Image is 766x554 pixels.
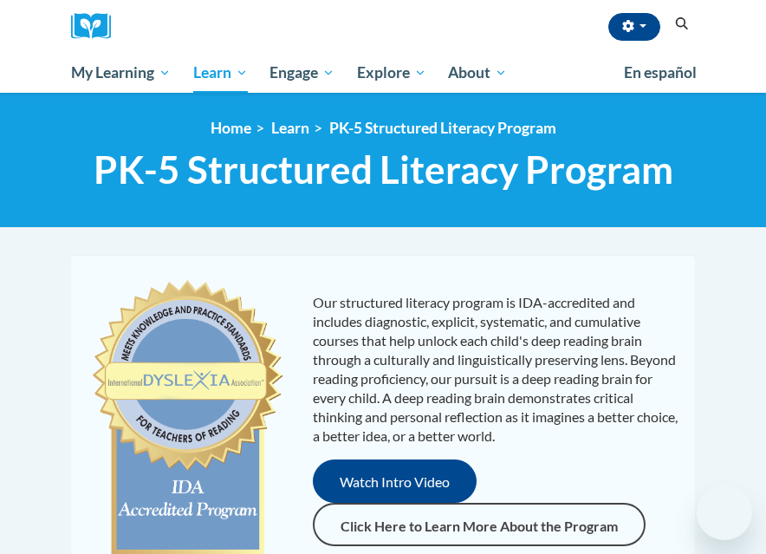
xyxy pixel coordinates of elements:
[357,62,426,83] span: Explore
[329,119,556,137] a: PK-5 Structured Literacy Program
[438,53,519,93] a: About
[613,55,708,91] a: En español
[58,53,708,93] div: Main menu
[669,14,695,35] button: Search
[697,485,752,540] iframe: Button to launch messaging window
[313,293,678,446] p: Our structured literacy program is IDA-accredited and includes diagnostic, explicit, systematic, ...
[71,13,123,40] img: Logo brand
[193,62,248,83] span: Learn
[448,62,507,83] span: About
[313,459,477,503] button: Watch Intro Video
[608,13,660,41] button: Account Settings
[71,13,123,40] a: Cox Campus
[94,147,673,192] span: PK-5 Structured Literacy Program
[182,53,259,93] a: Learn
[624,63,697,81] span: En español
[271,119,309,137] a: Learn
[258,53,346,93] a: Engage
[71,62,171,83] span: My Learning
[313,503,646,546] a: Click Here to Learn More About the Program
[211,119,251,137] a: Home
[269,62,334,83] span: Engage
[60,53,182,93] a: My Learning
[346,53,438,93] a: Explore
